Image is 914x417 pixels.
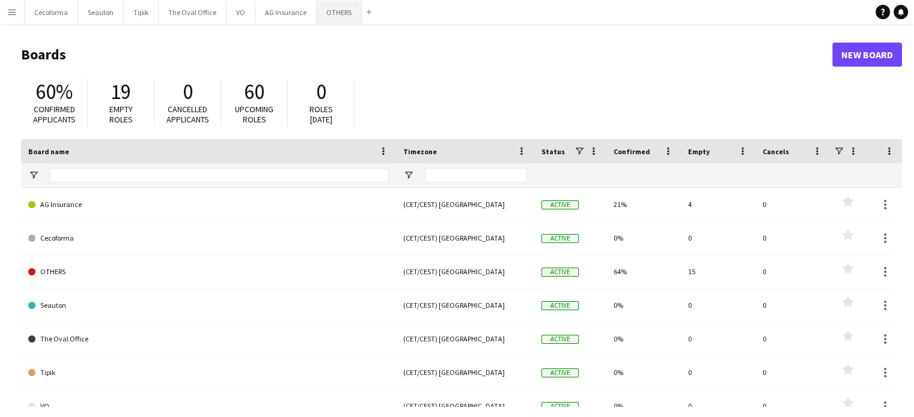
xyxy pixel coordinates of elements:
[541,268,579,277] span: Active
[606,221,681,254] div: 0%
[541,368,579,377] span: Active
[614,147,650,156] span: Confirmed
[763,147,789,156] span: Cancels
[33,104,76,125] span: Confirmed applicants
[28,147,69,156] span: Board name
[28,356,389,389] a: Tipik
[183,79,193,105] span: 0
[28,255,389,289] a: OTHERS
[317,1,362,24] button: OTHERS
[681,188,755,221] div: 4
[316,79,326,105] span: 0
[28,188,389,221] a: AG Insurance
[681,356,755,389] div: 0
[50,168,389,182] input: Board name Filter Input
[25,1,78,24] button: Cecoforma
[78,1,124,24] button: Seauton
[309,104,333,125] span: Roles [DATE]
[396,221,534,254] div: (CET/CEST) [GEOGRAPHIC_DATA]
[109,104,133,125] span: Empty roles
[396,188,534,221] div: (CET/CEST) [GEOGRAPHIC_DATA]
[681,289,755,322] div: 0
[35,79,73,105] span: 60%
[403,147,437,156] span: Timezone
[396,356,534,389] div: (CET/CEST) [GEOGRAPHIC_DATA]
[425,168,527,182] input: Timezone Filter Input
[681,322,755,355] div: 0
[755,188,830,221] div: 0
[755,221,830,254] div: 0
[159,1,227,24] button: The Oval Office
[606,322,681,355] div: 0%
[606,356,681,389] div: 0%
[166,104,209,125] span: Cancelled applicants
[606,255,681,288] div: 64%
[755,289,830,322] div: 0
[541,402,579,411] span: Active
[681,255,755,288] div: 15
[28,322,389,356] a: The Oval Office
[688,147,710,156] span: Empty
[124,1,159,24] button: Tipik
[403,170,414,181] button: Open Filter Menu
[235,104,273,125] span: Upcoming roles
[28,221,389,255] a: Cecoforma
[396,289,534,322] div: (CET/CEST) [GEOGRAPHIC_DATA]
[606,289,681,322] div: 0%
[832,43,902,67] a: New Board
[681,221,755,254] div: 0
[755,255,830,288] div: 0
[255,1,317,24] button: AG Insurance
[28,170,39,181] button: Open Filter Menu
[541,200,579,209] span: Active
[396,255,534,288] div: (CET/CEST) [GEOGRAPHIC_DATA]
[541,147,565,156] span: Status
[541,234,579,243] span: Active
[755,356,830,389] div: 0
[606,188,681,221] div: 21%
[541,335,579,344] span: Active
[28,289,389,322] a: Seauton
[244,79,264,105] span: 60
[396,322,534,355] div: (CET/CEST) [GEOGRAPHIC_DATA]
[541,301,579,310] span: Active
[111,79,131,105] span: 19
[227,1,255,24] button: VO
[21,46,832,64] h1: Boards
[755,322,830,355] div: 0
